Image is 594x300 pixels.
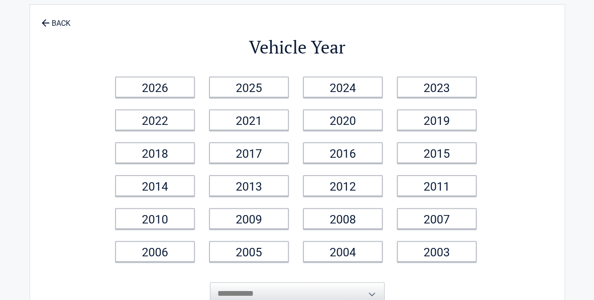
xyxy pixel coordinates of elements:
a: 2016 [303,142,383,163]
a: 2008 [303,208,383,229]
a: 2026 [115,77,195,98]
a: 2018 [115,142,195,163]
a: 2017 [209,142,289,163]
a: 2024 [303,77,383,98]
a: 2013 [209,175,289,196]
a: 2003 [397,241,477,262]
a: 2010 [115,208,195,229]
a: 2019 [397,109,477,131]
a: 2009 [209,208,289,229]
h2: Vehicle Year [109,35,485,59]
a: 2023 [397,77,477,98]
a: 2012 [303,175,383,196]
a: 2015 [397,142,477,163]
a: BACK [39,11,72,27]
a: 2005 [209,241,289,262]
a: 2011 [397,175,477,196]
a: 2025 [209,77,289,98]
a: 2020 [303,109,383,131]
a: 2007 [397,208,477,229]
a: 2014 [115,175,195,196]
a: 2004 [303,241,383,262]
a: 2006 [115,241,195,262]
a: 2022 [115,109,195,131]
a: 2021 [209,109,289,131]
